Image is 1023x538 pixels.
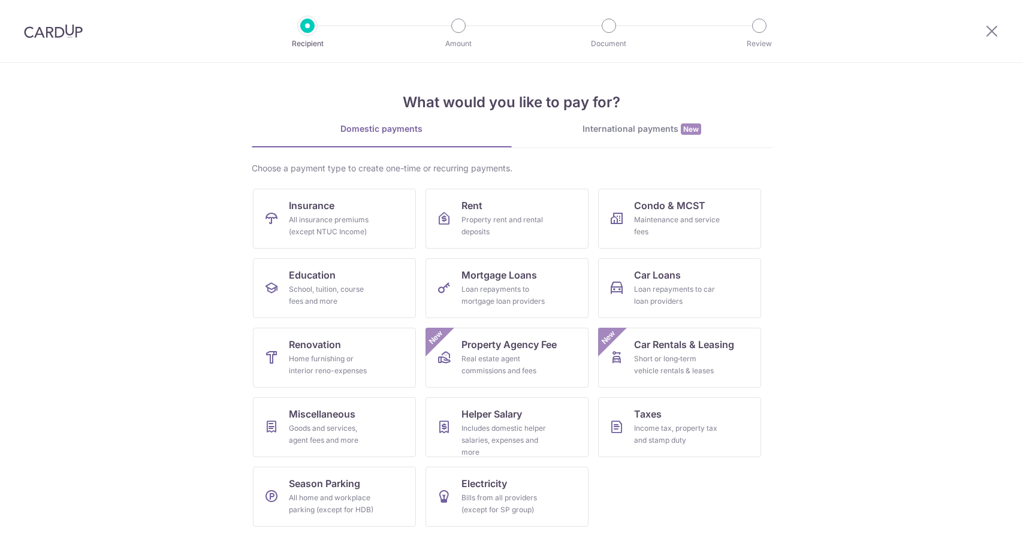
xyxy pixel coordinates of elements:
[565,38,653,50] p: Document
[253,189,416,249] a: InsuranceAll insurance premiums (except NTUC Income)
[634,214,720,238] div: Maintenance and service fees
[289,476,360,491] span: Season Parking
[289,337,341,352] span: Renovation
[598,328,618,347] span: New
[263,38,352,50] p: Recipient
[426,467,589,527] a: ElectricityBills from all providers (except for SP group)
[512,123,772,135] div: International payments
[634,353,720,377] div: Short or long‑term vehicle rentals & leases
[598,189,761,249] a: Condo & MCSTMaintenance and service fees
[252,123,512,135] div: Domestic payments
[461,337,557,352] span: Property Agency Fee
[634,337,734,352] span: Car Rentals & Leasing
[252,92,772,113] h4: What would you like to pay for?
[414,38,503,50] p: Amount
[24,24,83,38] img: CardUp
[634,407,662,421] span: Taxes
[253,397,416,457] a: MiscellaneousGoods and services, agent fees and more
[461,198,482,213] span: Rent
[253,467,416,527] a: Season ParkingAll home and workplace parking (except for HDB)
[461,476,507,491] span: Electricity
[289,492,375,516] div: All home and workplace parking (except for HDB)
[715,38,804,50] p: Review
[634,268,681,282] span: Car Loans
[461,407,522,421] span: Helper Salary
[598,328,761,388] a: Car Rentals & LeasingShort or long‑term vehicle rentals & leasesNew
[681,123,701,135] span: New
[289,407,355,421] span: Miscellaneous
[289,353,375,377] div: Home furnishing or interior reno-expenses
[289,214,375,238] div: All insurance premiums (except NTUC Income)
[598,258,761,318] a: Car LoansLoan repayments to car loan providers
[289,268,336,282] span: Education
[461,283,548,307] div: Loan repayments to mortgage loan providers
[426,189,589,249] a: RentProperty rent and rental deposits
[461,268,537,282] span: Mortgage Loans
[634,198,705,213] span: Condo & MCST
[252,162,772,174] div: Choose a payment type to create one-time or recurring payments.
[289,283,375,307] div: School, tuition, course fees and more
[426,397,589,457] a: Helper SalaryIncludes domestic helper salaries, expenses and more
[253,328,416,388] a: RenovationHome furnishing or interior reno-expenses
[253,258,416,318] a: EducationSchool, tuition, course fees and more
[461,492,548,516] div: Bills from all providers (except for SP group)
[426,328,445,347] span: New
[634,422,720,446] div: Income tax, property tax and stamp duty
[461,214,548,238] div: Property rent and rental deposits
[426,258,589,318] a: Mortgage LoansLoan repayments to mortgage loan providers
[598,397,761,457] a: TaxesIncome tax, property tax and stamp duty
[634,283,720,307] div: Loan repayments to car loan providers
[461,353,548,377] div: Real estate agent commissions and fees
[426,328,589,388] a: Property Agency FeeReal estate agent commissions and feesNew
[289,422,375,446] div: Goods and services, agent fees and more
[289,198,334,213] span: Insurance
[461,422,548,458] div: Includes domestic helper salaries, expenses and more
